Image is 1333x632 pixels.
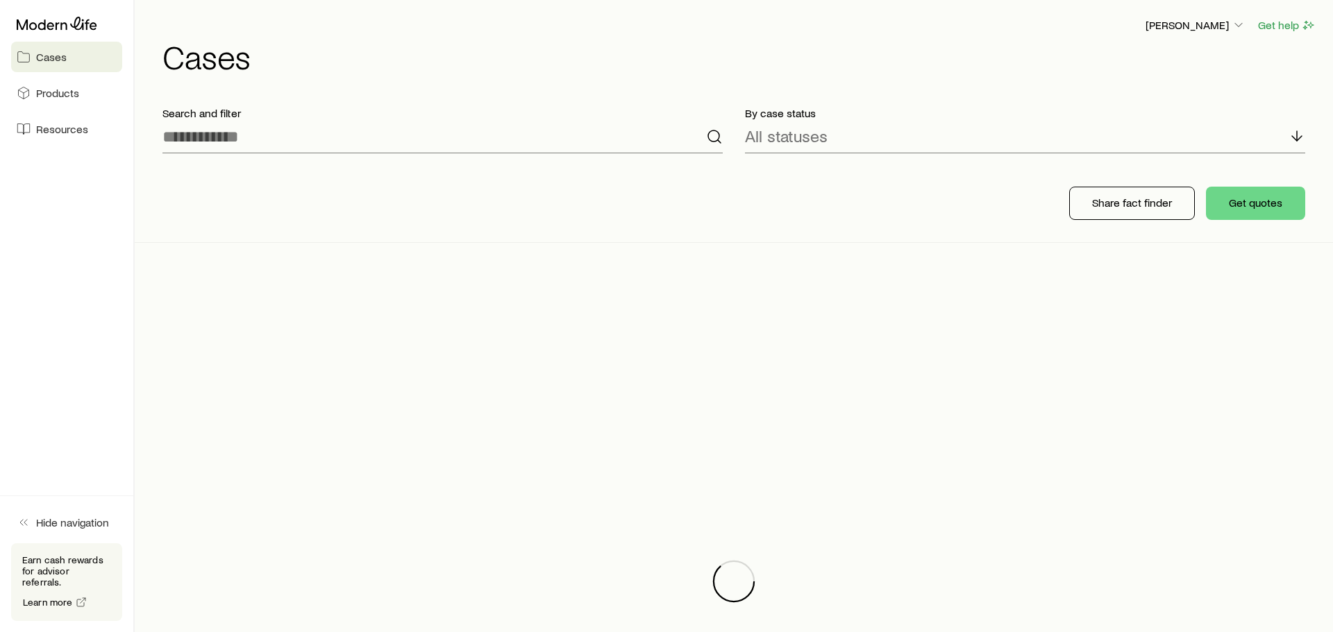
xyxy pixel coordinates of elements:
button: Share fact finder [1069,187,1195,220]
span: Cases [36,50,67,64]
span: Products [36,86,79,100]
span: Resources [36,122,88,136]
h1: Cases [162,40,1316,73]
div: Earn cash rewards for advisor referrals.Learn more [11,543,122,621]
span: Learn more [23,597,73,607]
p: [PERSON_NAME] [1146,18,1246,32]
p: All statuses [745,126,828,146]
p: By case status [745,106,1305,120]
p: Search and filter [162,106,723,120]
span: Hide navigation [36,515,109,529]
p: Earn cash rewards for advisor referrals. [22,554,111,588]
p: Share fact finder [1092,196,1172,210]
a: Cases [11,42,122,72]
button: Hide navigation [11,507,122,538]
a: Products [11,78,122,108]
button: [PERSON_NAME] [1145,17,1246,34]
button: Get help [1257,17,1316,33]
button: Get quotes [1206,187,1305,220]
a: Resources [11,114,122,144]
